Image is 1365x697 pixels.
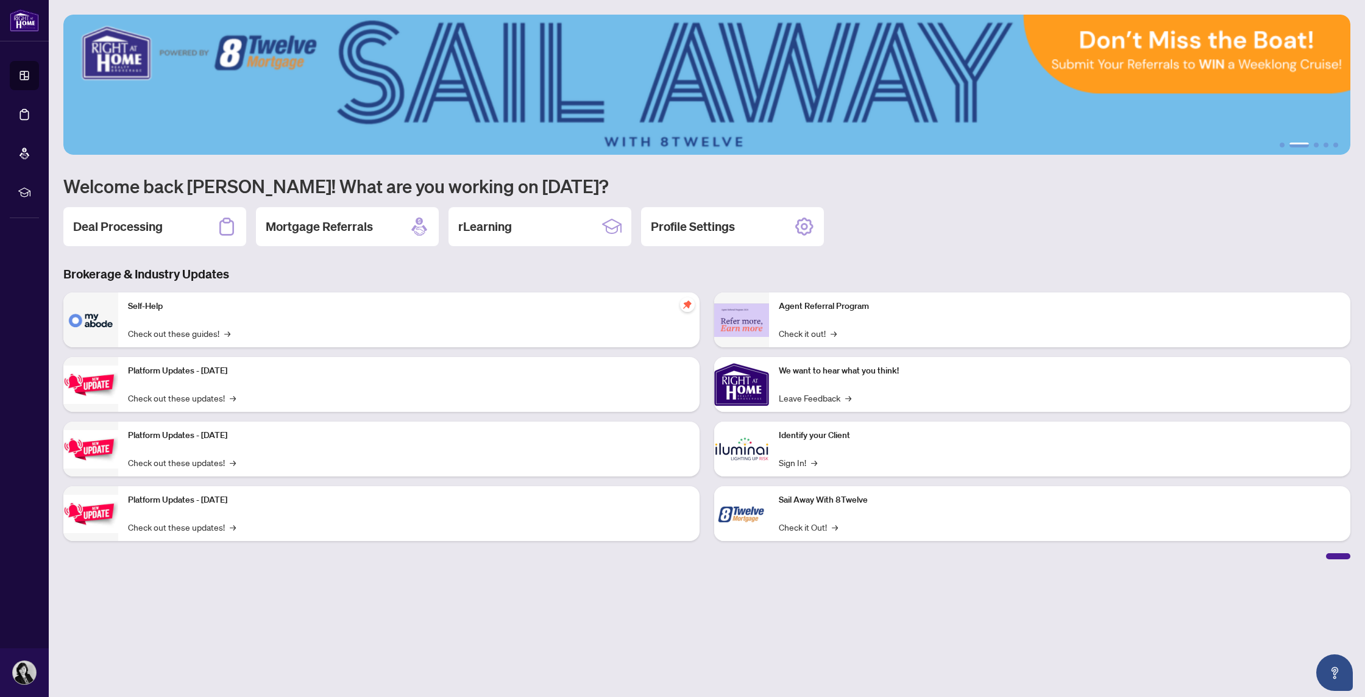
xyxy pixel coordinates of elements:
img: We want to hear what you think! [714,357,769,412]
a: Check out these guides!→ [128,327,230,340]
span: → [230,456,236,469]
span: pushpin [680,297,695,312]
h2: rLearning [458,218,512,235]
a: Check out these updates!→ [128,391,236,405]
img: Agent Referral Program [714,303,769,337]
img: Profile Icon [13,661,36,684]
button: 3 [1314,143,1319,147]
button: 2 [1289,143,1309,147]
p: Sail Away With 8Twelve [779,494,1341,507]
span: → [230,520,236,534]
span: → [230,391,236,405]
p: Agent Referral Program [779,300,1341,313]
h2: Mortgage Referrals [266,218,373,235]
p: Platform Updates - [DATE] [128,429,690,442]
button: 1 [1280,143,1285,147]
p: Platform Updates - [DATE] [128,364,690,378]
h3: Brokerage & Industry Updates [63,266,1350,283]
p: We want to hear what you think! [779,364,1341,378]
a: Check out these updates!→ [128,520,236,534]
button: 4 [1324,143,1328,147]
span: → [224,327,230,340]
span: → [845,391,851,405]
button: Open asap [1316,654,1353,691]
a: Check it out!→ [779,327,837,340]
img: Platform Updates - July 8, 2025 [63,430,118,469]
p: Platform Updates - [DATE] [128,494,690,507]
h1: Welcome back [PERSON_NAME]! What are you working on [DATE]? [63,174,1350,197]
a: Check out these updates!→ [128,456,236,469]
img: Self-Help [63,292,118,347]
img: logo [10,9,39,32]
button: 5 [1333,143,1338,147]
h2: Profile Settings [651,218,735,235]
span: → [832,520,838,534]
span: → [811,456,817,469]
p: Identify your Client [779,429,1341,442]
p: Self-Help [128,300,690,313]
span: → [831,327,837,340]
img: Identify your Client [714,422,769,476]
img: Sail Away With 8Twelve [714,486,769,541]
a: Check it Out!→ [779,520,838,534]
a: Sign In!→ [779,456,817,469]
img: Platform Updates - June 23, 2025 [63,495,118,533]
img: Platform Updates - July 21, 2025 [63,366,118,404]
h2: Deal Processing [73,218,163,235]
a: Leave Feedback→ [779,391,851,405]
img: Slide 1 [63,15,1350,155]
